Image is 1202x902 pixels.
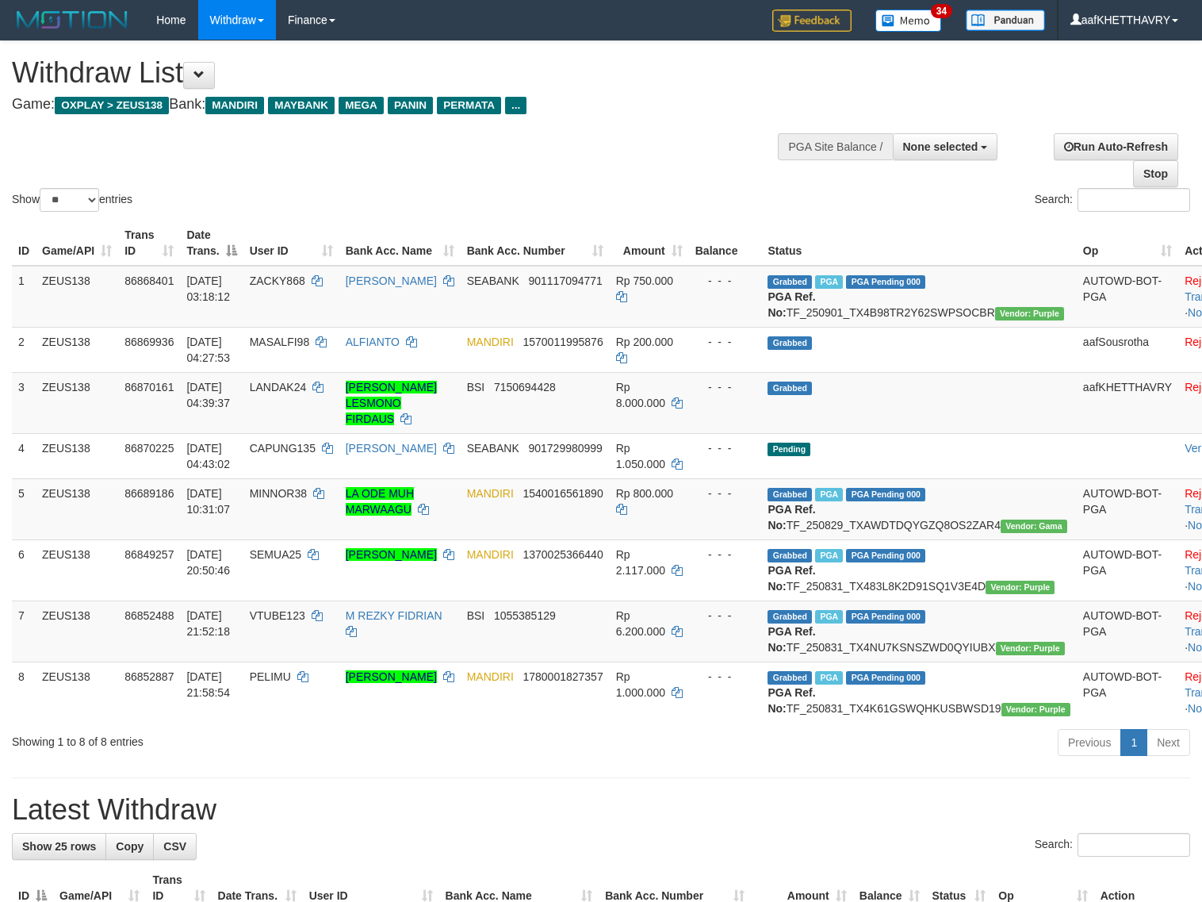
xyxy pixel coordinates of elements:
td: ZEUS138 [36,478,118,539]
span: 86870161 [124,381,174,393]
td: aafSousrotha [1077,327,1178,372]
span: None selected [903,140,978,153]
span: Vendor URL: https://trx4.1velocity.biz [995,307,1064,320]
div: - - - [695,440,756,456]
a: [PERSON_NAME] [346,274,437,287]
img: panduan.png [966,10,1045,31]
label: Search: [1035,188,1190,212]
a: 1 [1120,729,1147,756]
th: Game/API: activate to sort column ascending [36,221,118,266]
span: CAPUNG135 [250,442,316,455]
span: Vendor URL: https://trx4.1velocity.biz [1001,703,1070,716]
a: [PERSON_NAME] [346,670,437,683]
span: LANDAK24 [250,381,307,393]
span: 86689186 [124,487,174,500]
div: PGA Site Balance / [778,133,892,160]
span: 86852887 [124,670,174,683]
span: Show 25 rows [22,840,96,853]
img: Feedback.jpg [772,10,852,32]
a: [PERSON_NAME] [346,548,437,561]
span: Rp 2.117.000 [616,548,665,577]
span: Copy 901117094771 to clipboard [528,274,602,287]
span: Grabbed [768,382,812,395]
b: PGA Ref. No: [768,290,815,319]
td: AUTOWD-BOT-PGA [1077,266,1178,328]
th: Amount: activate to sort column ascending [610,221,689,266]
a: Next [1146,729,1190,756]
span: Copy 901729980999 to clipboard [528,442,602,455]
span: ... [505,97,526,114]
div: - - - [695,379,756,395]
span: Vendor URL: https://trx4.1velocity.biz [986,581,1055,594]
th: Bank Acc. Number: activate to sort column ascending [461,221,610,266]
td: TF_250829_TXAWDTDQYGZQ8OS2ZAR4 [761,478,1076,539]
span: Rp 6.200.000 [616,609,665,638]
label: Search: [1035,833,1190,857]
a: Show 25 rows [12,833,106,860]
b: PGA Ref. No: [768,564,815,593]
div: Showing 1 to 8 of 8 entries [12,727,489,750]
img: MOTION_logo.png [12,8,132,32]
td: 2 [12,327,36,372]
h1: Withdraw List [12,57,786,89]
span: [DATE] 04:39:37 [186,381,230,409]
td: aafKHETTHAVRY [1077,372,1178,433]
a: LA ODE MUH MARWAAGU [346,487,414,516]
td: ZEUS138 [36,372,118,433]
div: - - - [695,547,756,562]
td: AUTOWD-BOT-PGA [1077,478,1178,539]
th: Date Trans.: activate to sort column descending [180,221,243,266]
span: Rp 1.050.000 [616,442,665,470]
span: Copy 1055385129 to clipboard [494,609,556,622]
td: ZEUS138 [36,662,118,723]
span: MASALFI98 [250,336,309,348]
span: PGA Pending [846,488,925,501]
span: 86868401 [124,274,174,287]
span: Marked by aafsreyleap [815,549,843,562]
a: ALFIANTO [346,336,400,348]
span: Marked by aafkaynarin [815,488,843,501]
span: [DATE] 20:50:46 [186,548,230,577]
span: Grabbed [768,610,812,624]
td: 6 [12,539,36,601]
td: 7 [12,601,36,662]
span: CSV [163,840,186,853]
td: ZEUS138 [36,266,118,328]
span: VTUBE123 [250,609,305,622]
label: Show entries [12,188,132,212]
span: 86869936 [124,336,174,348]
span: PGA Pending [846,610,925,624]
span: Rp 800.000 [616,487,673,500]
span: [DATE] 03:18:12 [186,274,230,303]
input: Search: [1078,188,1190,212]
span: [DATE] 04:43:02 [186,442,230,470]
th: User ID: activate to sort column ascending [243,221,339,266]
div: - - - [695,273,756,289]
span: Pending [768,443,810,456]
span: Grabbed [768,671,812,685]
span: OXPLAY > ZEUS138 [55,97,169,114]
span: 86852488 [124,609,174,622]
img: Button%20Memo.svg [875,10,942,32]
a: [PERSON_NAME] [346,442,437,455]
h1: Latest Withdraw [12,794,1190,826]
span: [DATE] 04:27:53 [186,336,230,364]
span: PELIMU [250,670,291,683]
span: MEGA [339,97,384,114]
span: Vendor URL: https://trx31.1velocity.biz [1001,520,1067,533]
span: Copy 1370025366440 to clipboard [523,548,603,561]
th: Bank Acc. Name: activate to sort column ascending [339,221,461,266]
b: PGA Ref. No: [768,625,815,654]
span: PANIN [388,97,433,114]
td: TF_250901_TX4B98TR2Y62SWPSOCBR [761,266,1076,328]
td: AUTOWD-BOT-PGA [1077,539,1178,601]
span: SEMUA25 [250,548,301,561]
th: ID [12,221,36,266]
input: Search: [1078,833,1190,857]
td: 3 [12,372,36,433]
span: Copy 1540016561890 to clipboard [523,487,603,500]
td: ZEUS138 [36,601,118,662]
span: PERMATA [437,97,501,114]
td: TF_250831_TX483L8K2D91SQ1V3E4D [761,539,1076,601]
span: [DATE] 10:31:07 [186,487,230,516]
